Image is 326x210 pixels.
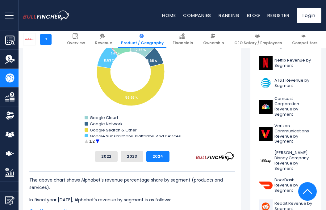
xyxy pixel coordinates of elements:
text: Google Search & Other [90,127,137,133]
img: NFLX logo [259,56,273,70]
tspan: 11.53 % [104,58,115,63]
img: DIS logo [259,154,273,168]
img: bullfincher logo [23,11,70,20]
a: + [40,34,52,45]
a: Companies [183,12,211,19]
button: 2022 [95,151,118,162]
p: In fiscal year [DATE], Alphabet's revenue by segment is as follows: [29,196,235,204]
button: 2023 [121,151,143,162]
a: Comcast Corporation Revenue by Segment [255,95,317,119]
p: The above chart shows Alphabet's revenue percentage share by segment (products and services). [29,176,235,191]
span: CEO Salary / Employees [234,41,282,45]
span: Verizon Communications Revenue by Segment [274,123,313,144]
a: Blog [247,12,260,19]
img: DASH logo [259,178,273,192]
img: CMCSA logo [259,100,273,114]
img: Ownership [5,111,15,120]
text: Google Network [90,121,123,127]
text: 1/2 [89,139,95,144]
img: GOOGL logo [23,33,35,45]
a: CEO Salary / Employees [232,31,285,48]
a: [PERSON_NAME] Disney Company Revenue by Segment [255,149,317,173]
a: Product / Geography [118,31,166,48]
a: Netflix Revenue by Segment [255,54,317,71]
tspan: 56.63 % [125,95,138,100]
span: Comcast Corporation Revenue by Segment [274,96,313,117]
span: DoorDash Revenue by Segment [274,178,313,193]
text: Google Cloud [90,115,118,121]
span: Overview [67,41,85,45]
span: Financials [173,41,193,45]
text: Google Subscriptions, Platforms, And Devices [90,133,181,139]
a: Go to homepage [23,11,79,20]
button: 2024 [146,151,169,162]
img: VZ logo [259,127,273,141]
span: AT&T Revenue by Segment [274,78,313,88]
a: Competitors [289,31,320,48]
span: Product / Geography [121,41,164,45]
img: T logo [259,76,273,90]
tspan: 0.47 % [111,52,120,55]
a: Revenue [92,31,115,48]
a: Ownership [200,31,227,48]
span: [PERSON_NAME] Disney Company Revenue by Segment [274,150,313,171]
a: Overview [64,31,88,48]
a: Verizon Communications Revenue by Segment [255,122,317,146]
tspan: 8.68 % [147,58,157,63]
a: Home [162,12,176,19]
a: AT&T Revenue by Segment [255,75,317,92]
a: Login [297,8,321,23]
a: Register [267,12,289,19]
a: DoorDash Revenue by Segment [255,176,317,195]
span: Competitors [292,41,317,45]
svg: Alphabet's Revenue Share by Segment [29,22,235,146]
a: Financials [170,31,196,48]
span: Revenue [95,41,112,45]
span: Netflix Revenue by Segment [274,58,313,68]
tspan: 12.36 % [134,48,146,52]
a: Ranking [219,12,240,19]
span: Ownership [203,41,224,45]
